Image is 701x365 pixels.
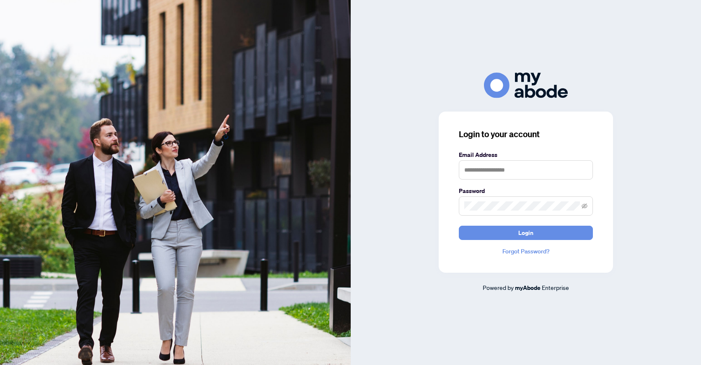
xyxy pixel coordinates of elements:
img: ma-logo [484,73,568,98]
h3: Login to your account [459,128,593,140]
span: Enterprise [542,284,569,291]
label: Email Address [459,150,593,159]
span: Powered by [483,284,514,291]
button: Login [459,226,593,240]
span: Login [518,226,533,240]
label: Password [459,186,593,196]
a: Forgot Password? [459,247,593,256]
span: eye-invisible [582,203,587,209]
a: myAbode [515,283,541,292]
